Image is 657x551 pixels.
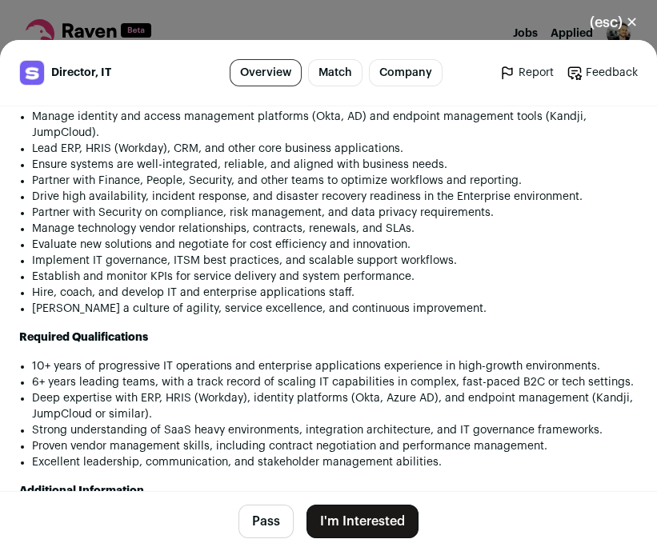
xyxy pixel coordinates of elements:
li: [PERSON_NAME] a culture of agility, service excellence, and continuous improvement. [32,301,638,317]
li: Hire, coach, and develop IT and enterprise applications staff. [32,285,638,301]
a: Match [308,59,363,86]
li: Establish and monitor KPIs for service delivery and system performance. [32,269,638,285]
li: Proven vendor management skills, including contract negotiation and performance management. [32,438,638,454]
li: Ensure systems are well-integrated, reliable, and aligned with business needs. [32,157,638,173]
a: Overview [230,59,302,86]
li: Implement IT governance, ITSM best practices, and scalable support workflows. [32,253,638,269]
li: Partner with Security on compliance, risk management, and data privacy requirements. [32,205,638,221]
img: 30240473f3c23b020444354838c4c184dba8df0c7c09d3e3c7b5698c5f01c043.jpg [20,61,44,85]
li: Lead ERP, HRIS (Workday), CRM, and other core business applications. [32,141,638,157]
button: Pass [238,505,294,538]
span: Director, IT [51,65,111,81]
strong: Additional Information [19,485,144,497]
button: I'm Interested [306,505,419,538]
li: Manage technology vendor relationships, contracts, renewals, and SLAs. [32,221,638,237]
li: Evaluate new solutions and negotiate for cost efficiency and innovation. [32,237,638,253]
li: Partner with Finance, People, Security, and other teams to optimize workflows and reporting. [32,173,638,189]
li: Excellent leadership, communication, and stakeholder management abilities. [32,454,638,470]
li: 10+ years of progressive IT operations and enterprise applications experience in high-growth envi... [32,358,638,374]
strong: Required Qualifications [19,332,148,343]
li: Deep expertise with ERP, HRIS (Workday), identity platforms (Okta, Azure AD), and endpoint manage... [32,390,638,422]
button: Close modal [571,5,657,40]
li: Manage identity and access management platforms (Okta, AD) and endpoint management tools (Kandji,... [32,109,638,141]
a: Company [369,59,443,86]
a: Report [499,65,554,81]
li: Drive high availability, incident response, and disaster recovery readiness in the Enterprise env... [32,189,638,205]
a: Feedback [567,65,638,81]
li: 6+ years leading teams, with a track record of scaling IT capabilities in complex, fast-paced B2C... [32,374,638,390]
li: Strong understanding of SaaS heavy environments, integration architecture, and IT governance fram... [32,422,638,438]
